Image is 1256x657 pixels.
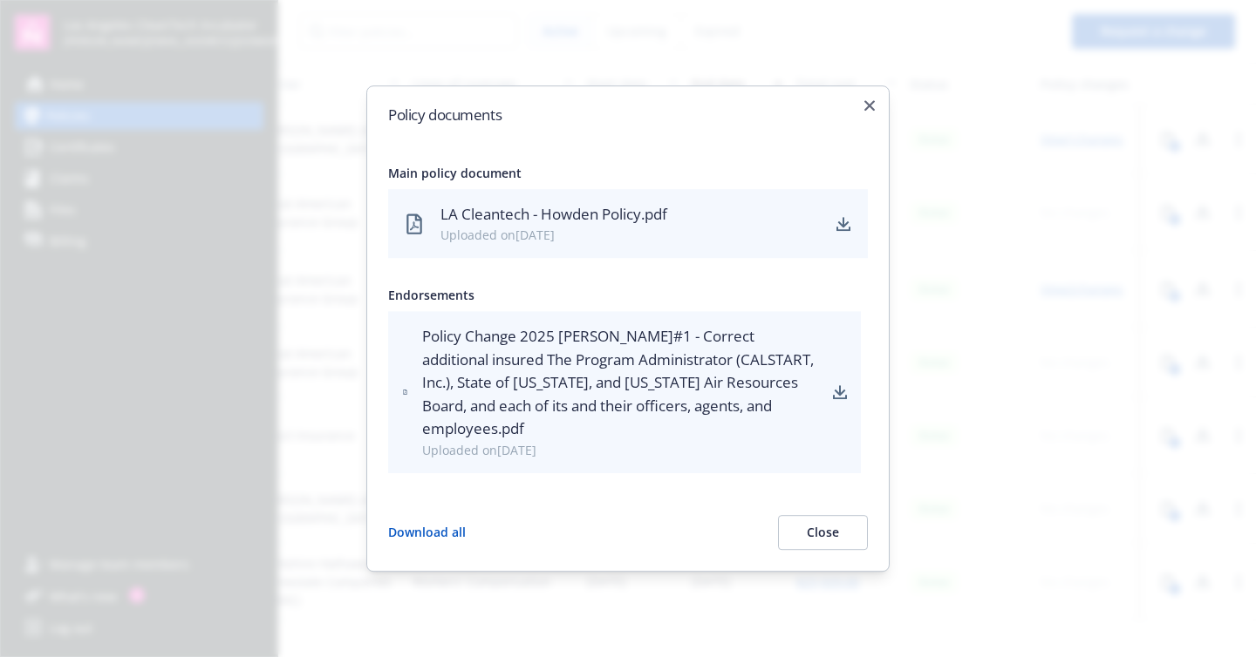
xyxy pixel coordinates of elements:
button: Close [778,515,868,550]
a: download [833,382,847,403]
h2: Policy documents [388,107,868,122]
div: Endorsements [388,287,868,305]
div: Uploaded on [DATE] [440,227,819,245]
a: download [833,213,854,234]
div: LA Cleantech - Howden Policy.pdf [440,203,819,226]
div: Policy Change 2025 [PERSON_NAME]#1 - Correct additional insured The Program Administrator (CALSTA... [422,326,819,441]
div: Uploaded on [DATE] [422,441,819,459]
button: Download all [388,515,466,550]
div: Main policy document [388,164,868,182]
